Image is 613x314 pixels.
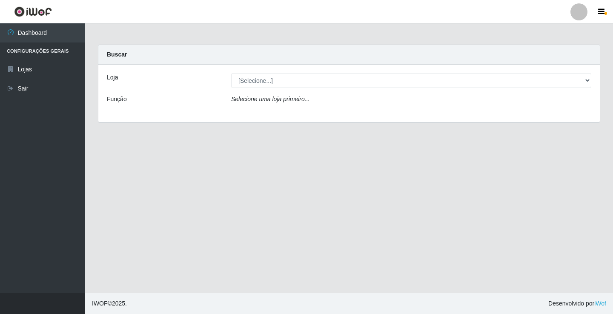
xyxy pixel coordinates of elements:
span: © 2025 . [92,299,127,308]
i: Selecione uma loja primeiro... [231,96,309,102]
img: CoreUI Logo [14,6,52,17]
span: Desenvolvido por [548,299,606,308]
strong: Buscar [107,51,127,58]
label: Função [107,95,127,104]
label: Loja [107,73,118,82]
a: iWof [594,300,606,307]
span: IWOF [92,300,108,307]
